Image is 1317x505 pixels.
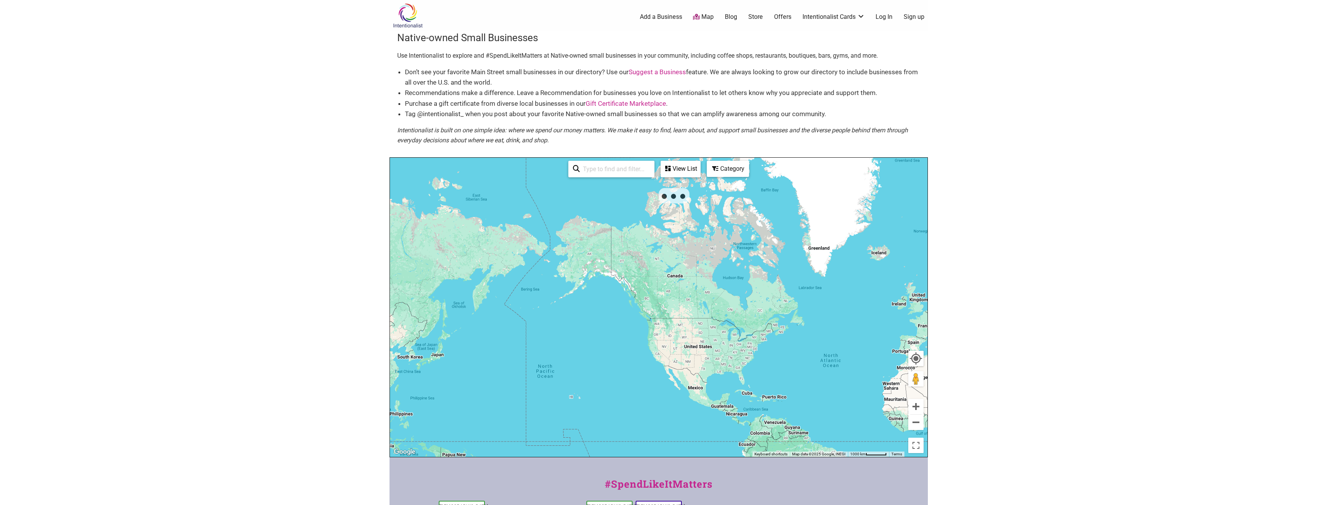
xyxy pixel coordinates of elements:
a: Suggest a Business [629,68,686,76]
button: Your Location [908,351,924,366]
button: Zoom out [908,415,924,430]
button: Toggle fullscreen view [908,438,923,453]
div: Filter by category [707,161,749,177]
a: Gift Certificate Marketplace [586,100,666,107]
a: Offers [774,13,791,21]
input: Type to find and filter... [580,162,650,177]
a: Sign up [904,13,924,21]
li: Purchase a gift certificate from diverse local businesses in our . [405,98,920,109]
a: Terms [891,452,902,456]
em: Intentionalist is built on one simple idea: where we spend our money matters. We make it easy to ... [397,127,908,144]
a: Store [748,13,763,21]
div: #SpendLikeItMatters [390,477,928,499]
button: Map Scale: 1000 km per 51 pixels [848,452,889,457]
h3: Native-owned Small Businesses [397,31,920,45]
button: Zoom in [908,399,924,414]
div: Type to search and filter [568,161,654,177]
img: Google [392,447,417,457]
button: Drag Pegman onto the map to open Street View [908,371,924,387]
div: See a list of the visible businesses [661,161,701,177]
button: Keyboard shortcuts [754,452,788,457]
li: Recommendations make a difference. Leave a Recommendation for businesses you love on Intentionali... [405,88,920,98]
a: Map [693,13,714,22]
a: Add a Business [640,13,682,21]
li: Tag @intentionalist_ when you post about your favorite Native-owned small businesses so that we c... [405,109,920,119]
p: Use Intentionalist to explore and #SpendLikeItMatters at Native-owned small businesses in your co... [397,51,920,61]
span: 1000 km [850,452,866,456]
img: Intentionalist [390,3,426,28]
a: Log In [876,13,892,21]
span: Map data ©2025 Google, INEGI [792,452,846,456]
li: Don’t see your favorite Main Street small businesses in our directory? Use our feature. We are al... [405,67,920,88]
div: View List [661,162,700,176]
a: Intentionalist Cards [803,13,865,21]
a: Blog [725,13,737,21]
a: Open this area in Google Maps (opens a new window) [392,447,417,457]
div: Category [708,162,748,176]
